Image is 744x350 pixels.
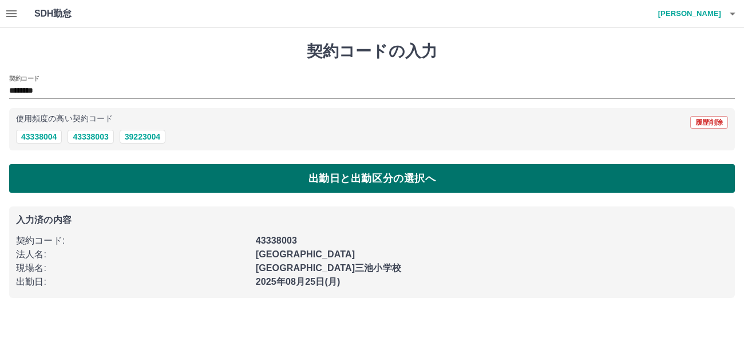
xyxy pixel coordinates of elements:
[16,216,728,225] p: 入力済の内容
[16,130,62,144] button: 43338004
[120,130,165,144] button: 39223004
[9,74,39,83] h2: 契約コード
[256,249,355,259] b: [GEOGRAPHIC_DATA]
[16,234,249,248] p: 契約コード :
[16,261,249,275] p: 現場名 :
[68,130,113,144] button: 43338003
[16,275,249,289] p: 出勤日 :
[9,164,735,193] button: 出勤日と出勤区分の選択へ
[9,42,735,61] h1: 契約コードの入力
[16,248,249,261] p: 法人名 :
[256,236,297,245] b: 43338003
[16,115,113,123] p: 使用頻度の高い契約コード
[256,277,341,287] b: 2025年08月25日(月)
[690,116,728,129] button: 履歴削除
[256,263,401,273] b: [GEOGRAPHIC_DATA]三池小学校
